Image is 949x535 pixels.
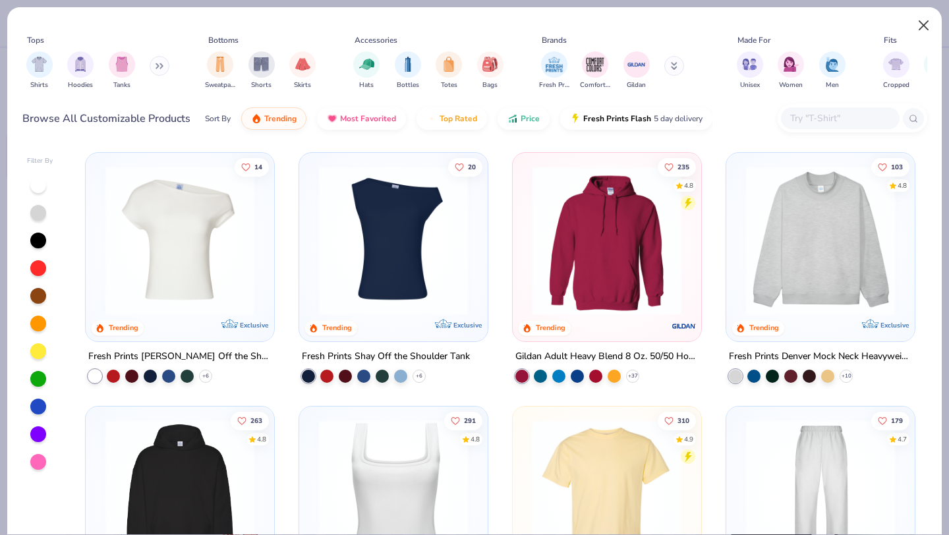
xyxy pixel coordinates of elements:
[26,51,53,90] div: filter for Shirts
[109,51,135,90] button: filter button
[289,51,316,90] button: filter button
[317,107,406,130] button: Most Favorited
[235,157,270,176] button: Like
[205,51,235,90] div: filter for Sweatpants
[477,51,503,90] div: filter for Bags
[251,80,272,90] span: Shorts
[73,57,88,72] img: Hoodies Image
[251,113,262,124] img: trending.gif
[208,34,239,46] div: Bottoms
[231,411,270,430] button: Like
[115,57,129,72] img: Tanks Image
[353,51,380,90] div: filter for Hats
[68,80,93,90] span: Hoodies
[580,80,610,90] span: Comfort Colors
[440,113,477,124] span: Top Rated
[880,321,908,329] span: Exclusive
[684,181,693,190] div: 4.8
[871,157,909,176] button: Like
[401,57,415,72] img: Bottles Image
[888,57,904,72] img: Cropped Image
[539,51,569,90] div: filter for Fresh Prints
[32,57,47,72] img: Shirts Image
[677,417,689,424] span: 310
[819,51,846,90] button: filter button
[327,113,337,124] img: most_fav.gif
[539,80,569,90] span: Fresh Prints
[397,80,419,90] span: Bottles
[205,51,235,90] button: filter button
[67,51,94,90] div: filter for Hoodies
[482,57,497,72] img: Bags Image
[898,434,907,444] div: 4.7
[784,57,799,72] img: Women Image
[251,417,263,424] span: 263
[474,166,637,315] img: af1e0f41-62ea-4e8f-9b2b-c8bb59fc549d
[521,113,540,124] span: Price
[570,113,581,124] img: flash.gif
[627,55,647,74] img: Gildan Image
[585,55,605,74] img: Comfort Colors Image
[417,107,487,130] button: Top Rated
[539,51,569,90] button: filter button
[789,111,890,126] input: Try "T-Shirt"
[580,51,610,90] button: filter button
[426,113,437,124] img: TopRated.gif
[737,34,770,46] div: Made For
[883,51,909,90] button: filter button
[671,313,697,339] img: Gildan logo
[580,51,610,90] div: filter for Comfort Colors
[248,51,275,90] button: filter button
[27,156,53,166] div: Filter By
[416,372,422,380] span: + 6
[729,349,912,365] div: Fresh Prints Denver Mock Neck Heavyweight Sweatshirt
[891,163,903,170] span: 103
[542,34,567,46] div: Brands
[740,80,760,90] span: Unisex
[627,80,646,90] span: Gildan
[205,113,231,125] div: Sort By
[825,57,840,72] img: Men Image
[258,434,267,444] div: 4.8
[264,113,297,124] span: Trending
[477,51,503,90] button: filter button
[254,57,269,72] img: Shorts Image
[442,57,456,72] img: Totes Image
[448,157,482,176] button: Like
[658,411,696,430] button: Like
[826,80,839,90] span: Men
[464,417,476,424] span: 291
[684,434,693,444] div: 4.9
[468,163,476,170] span: 20
[453,321,482,329] span: Exclusive
[302,349,470,365] div: Fresh Prints Shay Off the Shoulder Tank
[312,166,474,315] img: 5716b33b-ee27-473a-ad8a-9b8687048459
[248,51,275,90] div: filter for Shorts
[441,80,457,90] span: Totes
[742,57,757,72] img: Unisex Image
[213,57,227,72] img: Sweatpants Image
[623,51,650,90] div: filter for Gildan
[395,51,421,90] button: filter button
[353,51,380,90] button: filter button
[898,181,907,190] div: 4.8
[737,51,763,90] button: filter button
[471,434,480,444] div: 4.8
[677,163,689,170] span: 235
[687,166,849,315] img: a164e800-7022-4571-a324-30c76f641635
[240,321,268,329] span: Exclusive
[779,80,803,90] span: Women
[88,349,272,365] div: Fresh Prints [PERSON_NAME] Off the Shoulder Top
[560,107,712,130] button: Fresh Prints Flash5 day delivery
[436,51,462,90] div: filter for Totes
[658,157,696,176] button: Like
[498,107,550,130] button: Price
[871,411,909,430] button: Like
[583,113,651,124] span: Fresh Prints Flash
[26,51,53,90] button: filter button
[623,51,650,90] button: filter button
[205,80,235,90] span: Sweatpants
[113,80,130,90] span: Tanks
[891,417,903,424] span: 179
[294,80,311,90] span: Skirts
